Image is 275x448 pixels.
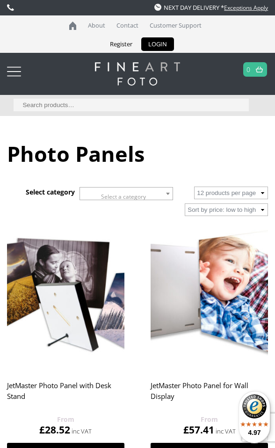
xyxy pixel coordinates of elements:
button: Trusted Shops Trustmark4.97 [239,391,270,443]
img: time.svg [154,4,161,11]
span: £ [39,423,45,436]
a: Contact [112,15,143,36]
span: NEXT DAY DELIVERY [154,3,219,12]
a: Customer Support [145,15,206,36]
span: £ [183,423,189,436]
a: JetMaster Photo Panel for Wall Display £57.41 [151,224,268,437]
bdi: 57.41 [183,423,214,436]
bdi: 28.52 [39,423,70,436]
span: 4.97 [248,429,261,436]
a: About [83,15,110,36]
img: phone.svg [7,4,14,11]
a: JetMaster Photo Panel with Desk Stand £28.52 [7,224,124,437]
input: Search products… [14,99,249,111]
h2: JetMaster Photo Panel with Desk Stand [7,376,124,414]
span: Select a category [101,193,146,201]
img: Trusted Shops Trustmark [242,394,267,419]
h1: Photo Panels [7,139,268,168]
a: Register [103,37,139,51]
h2: JetMaster Photo Panel for Wall Display [151,376,268,414]
a: 0 [246,63,251,76]
img: basket.svg [256,66,263,72]
img: logo-white.svg [95,62,180,86]
a: LOGIN [141,37,174,51]
h3: Select category [26,188,75,196]
select: Shop order [185,203,268,216]
img: JetMaster Photo Panel for Wall Display [151,224,268,370]
a: Exceptions Apply [224,4,268,12]
img: JetMaster Photo Panel with Desk Stand [7,224,124,370]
